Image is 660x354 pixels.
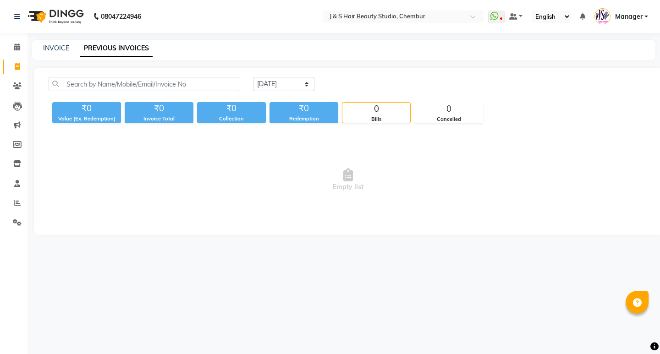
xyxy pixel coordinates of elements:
[49,134,648,226] span: Empty list
[49,77,239,91] input: Search by Name/Mobile/Email/Invoice No
[197,102,266,115] div: ₹0
[125,102,193,115] div: ₹0
[197,115,266,123] div: Collection
[43,44,69,52] a: INVOICE
[269,115,338,123] div: Redemption
[52,115,121,123] div: Value (Ex. Redemption)
[342,103,410,115] div: 0
[615,12,643,22] span: Manager
[23,4,86,29] img: logo
[80,40,153,57] a: PREVIOUS INVOICES
[269,102,338,115] div: ₹0
[52,102,121,115] div: ₹0
[342,115,410,123] div: Bills
[594,8,610,24] img: Manager
[101,4,141,29] b: 08047224946
[415,103,483,115] div: 0
[415,115,483,123] div: Cancelled
[125,115,193,123] div: Invoice Total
